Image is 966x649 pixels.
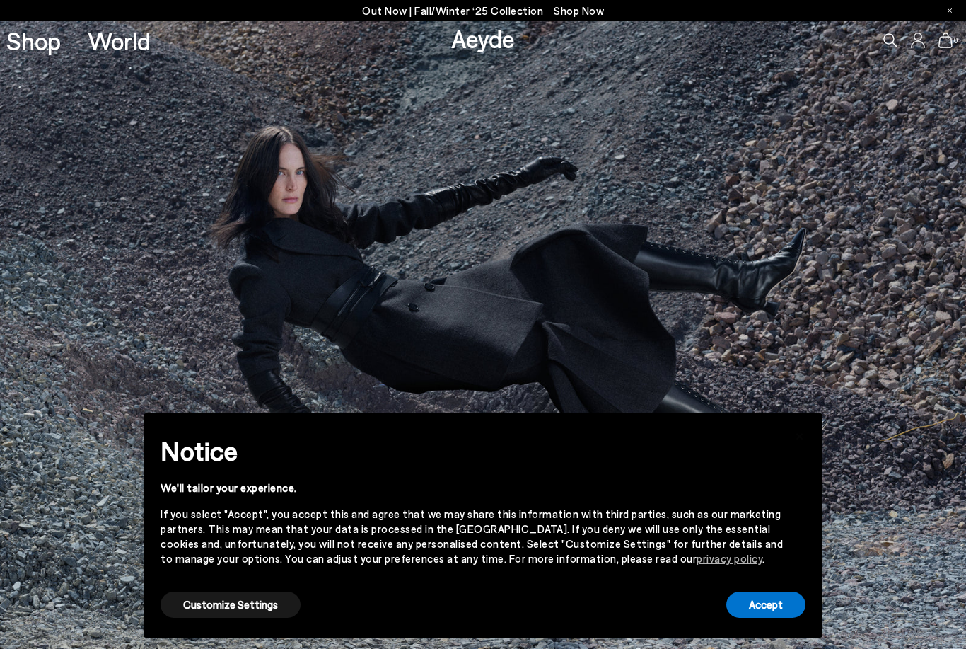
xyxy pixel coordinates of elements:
[161,507,783,566] div: If you select "Accept", you accept this and agree that we may share this information with third p...
[795,424,805,444] span: ×
[161,432,783,469] h2: Notice
[697,552,762,565] a: privacy policy
[161,481,783,495] div: We'll tailor your experience.
[161,592,301,618] button: Customize Settings
[726,592,805,618] button: Accept
[783,418,817,452] button: Close this notice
